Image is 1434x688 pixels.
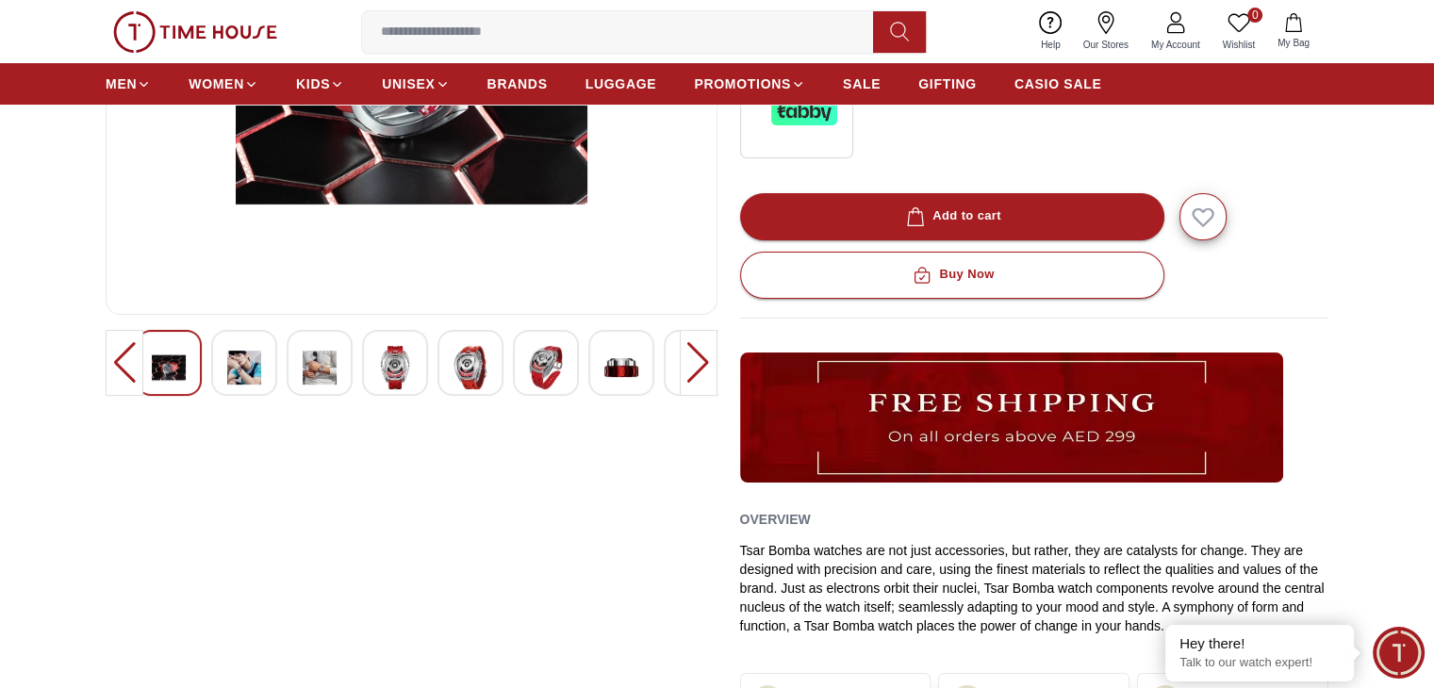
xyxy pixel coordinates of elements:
[382,67,449,101] a: UNISEX
[902,205,1001,227] div: Add to cart
[378,346,412,389] img: TSAR BOMBA Men's Automatic Blue Dial Watch - TB8213A-03 SET
[382,74,435,93] span: UNISEX
[1076,38,1136,52] span: Our Stores
[1014,74,1102,93] span: CASIO SALE
[1247,8,1262,23] span: 0
[604,346,638,389] img: TSAR BOMBA Men's Automatic Blue Dial Watch - TB8213A-03 SET
[1373,627,1425,679] div: Chat Widget
[918,74,977,93] span: GIFTING
[1144,38,1208,52] span: My Account
[106,67,151,101] a: MEN
[529,346,563,389] img: TSAR BOMBA Men's Automatic Blue Dial Watch - TB8213A-03 SET
[740,541,1329,635] div: Tsar Bomba watches are not just accessories, but rather, they are catalysts for change. They are ...
[453,346,487,389] img: TSAR BOMBA Men's Automatic Blue Dial Watch - TB8213A-03 SET
[1014,67,1102,101] a: CASIO SALE
[1211,8,1266,56] a: 0Wishlist
[1030,8,1072,56] a: Help
[909,264,994,286] div: Buy Now
[694,74,791,93] span: PROMOTIONS
[487,74,548,93] span: BRANDS
[113,11,277,53] img: ...
[487,67,548,101] a: BRANDS
[303,346,337,389] img: TSAR BOMBA Men's Automatic Blue Dial Watch - TB8213A-03 SET
[296,67,344,101] a: KIDS
[227,346,261,389] img: TSAR BOMBA Men's Automatic Blue Dial Watch - TB8213A-03 SET
[189,74,244,93] span: WOMEN
[585,67,657,101] a: LUGGAGE
[1072,8,1140,56] a: Our Stores
[189,67,258,101] a: WOMEN
[843,67,881,101] a: SALE
[1179,634,1340,653] div: Hey there!
[106,74,137,93] span: MEN
[843,74,881,93] span: SALE
[296,74,330,93] span: KIDS
[740,252,1164,299] button: Buy Now
[740,505,811,533] h2: Overview
[740,193,1164,240] button: Add to cart
[694,67,805,101] a: PROMOTIONS
[1270,36,1317,50] span: My Bag
[1033,38,1068,52] span: Help
[918,67,977,101] a: GIFTING
[152,346,186,389] img: TSAR BOMBA Men's Automatic Blue Dial Watch - TB8213A-03 SET
[585,74,657,93] span: LUGGAGE
[1266,9,1321,54] button: My Bag
[740,352,1283,483] img: ...
[1179,655,1340,671] p: Talk to our watch expert!
[1215,38,1262,52] span: Wishlist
